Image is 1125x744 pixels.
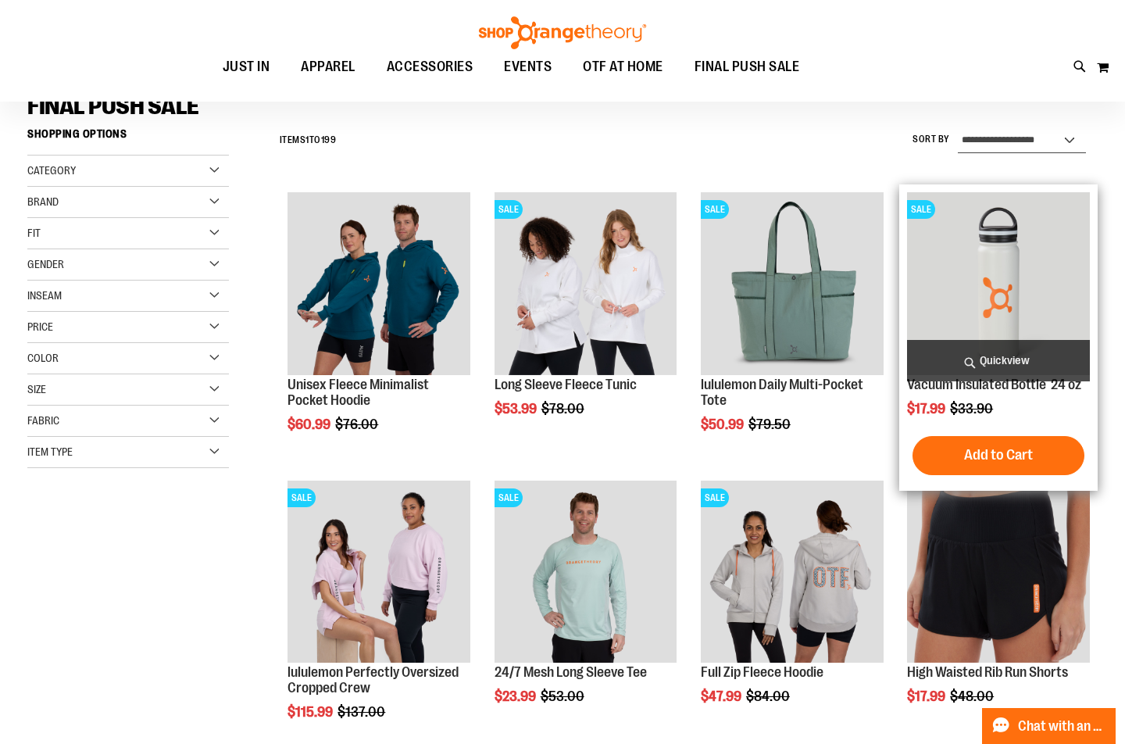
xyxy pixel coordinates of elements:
[495,192,677,377] a: Product image for Fleece Long SleeveSALE
[27,289,62,302] span: Inseam
[495,200,523,219] span: SALE
[287,704,335,720] span: $115.99
[907,481,1090,664] img: High Waisted Rib Run Shorts
[27,383,46,395] span: Size
[280,128,337,152] h2: Items to
[337,704,387,720] span: $137.00
[27,164,76,177] span: Category
[541,401,587,417] span: $78.00
[567,49,679,85] a: OTF AT HOME
[321,134,337,145] span: 199
[495,192,677,375] img: Product image for Fleece Long Sleeve
[27,414,59,427] span: Fabric
[964,446,1033,463] span: Add to Cart
[495,689,538,704] span: $23.99
[907,377,1081,392] a: Vacuum Insulated Bottle 24 oz
[907,192,1090,377] a: Vacuum Insulated Bottle 24 ozSALE
[287,488,316,507] span: SALE
[387,49,473,84] span: ACCESSORIES
[371,49,489,85] a: ACCESSORIES
[287,377,429,408] a: Unisex Fleece Minimalist Pocket Hoodie
[27,352,59,364] span: Color
[27,258,64,270] span: Gender
[495,481,677,664] img: Main Image of 1457095
[495,664,647,680] a: 24/7 Mesh Long Sleeve Tee
[305,134,309,145] span: 1
[907,340,1090,381] a: Quickview
[280,184,478,471] div: product
[701,488,729,507] span: SALE
[693,184,891,471] div: product
[982,708,1116,744] button: Chat with an Expert
[1018,719,1106,734] span: Chat with an Expert
[701,192,884,377] a: lululemon Daily Multi-Pocket ToteSALE
[495,488,523,507] span: SALE
[912,436,1084,475] button: Add to Cart
[701,689,744,704] span: $47.99
[495,481,677,666] a: Main Image of 1457095SALE
[223,49,270,84] span: JUST IN
[207,49,286,85] a: JUST IN
[287,192,470,375] img: Unisex Fleece Minimalist Pocket Hoodie
[907,401,948,417] span: $17.99
[701,481,884,664] img: Main Image of 1457091
[907,664,1068,680] a: High Waisted Rib Run Shorts
[541,689,587,704] span: $53.00
[287,192,470,377] a: Unisex Fleece Minimalist Pocket Hoodie
[907,689,948,704] span: $17.99
[907,481,1090,666] a: High Waisted Rib Run Shorts
[950,689,996,704] span: $48.00
[27,120,229,156] strong: Shopping Options
[701,664,823,680] a: Full Zip Fleece Hoodie
[695,49,800,84] span: FINAL PUSH SALE
[27,93,199,120] span: FINAL PUSH SALE
[27,445,73,458] span: Item Type
[488,49,567,85] a: EVENTS
[899,184,1098,491] div: product
[495,401,539,417] span: $53.99
[335,417,380,432] span: $76.00
[701,192,884,375] img: lululemon Daily Multi-Pocket Tote
[583,49,663,84] span: OTF AT HOME
[746,689,792,704] span: $84.00
[287,417,333,432] span: $60.99
[495,377,637,392] a: Long Sleeve Fleece Tunic
[701,417,746,432] span: $50.99
[487,184,685,456] div: product
[701,481,884,666] a: Main Image of 1457091SALE
[701,200,729,219] span: SALE
[477,16,648,49] img: Shop Orangetheory
[950,401,995,417] span: $33.90
[748,417,793,432] span: $79.50
[287,664,459,696] a: lululemon Perfectly Oversized Cropped Crew
[301,49,355,84] span: APPAREL
[907,192,1090,375] img: Vacuum Insulated Bottle 24 oz
[701,377,863,408] a: lululemon Daily Multi-Pocket Tote
[504,49,552,84] span: EVENTS
[27,320,53,333] span: Price
[285,49,371,85] a: APPAREL
[907,200,935,219] span: SALE
[679,49,816,84] a: FINAL PUSH SALE
[27,195,59,208] span: Brand
[287,481,470,664] img: lululemon Perfectly Oversized Cropped Crew
[287,481,470,666] a: lululemon Perfectly Oversized Cropped CrewSALE
[27,227,41,239] span: Fit
[912,133,950,146] label: Sort By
